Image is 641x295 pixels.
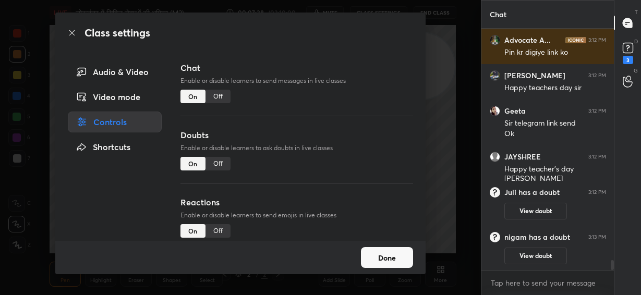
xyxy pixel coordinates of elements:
[481,29,614,271] div: grid
[68,62,162,82] div: Audio & Video
[504,248,567,264] button: View doubt
[68,87,162,107] div: Video mode
[504,71,565,80] h6: [PERSON_NAME]
[634,38,638,45] p: D
[490,35,500,45] img: 7d53beb2b6274784b34418eb7cd6c706.jpg
[68,112,162,132] div: Controls
[588,108,606,114] div: 3:12 PM
[504,129,606,139] div: Ok
[205,224,231,238] div: Off
[634,67,638,75] p: G
[504,47,606,58] div: Pin kr digiye link ko
[588,154,606,160] div: 3:12 PM
[504,232,570,242] h6: nigam has a doubt
[180,211,413,220] p: Enable or disable learners to send emojis in live classes
[361,247,413,268] button: Done
[490,106,500,116] img: 7a6c8142a9ab4a3d83931e56b4b0fee3.jpg
[180,224,205,238] div: On
[635,8,638,16] p: T
[84,25,150,41] h2: Class settings
[180,196,413,208] h3: Reactions
[588,189,606,195] div: 3:12 PM
[504,164,606,184] div: Happy teacher's day [PERSON_NAME]
[205,90,231,103] div: Off
[504,152,541,162] h6: JAYSHREE
[490,152,500,162] img: default.png
[504,118,606,129] div: Sir telegram link send
[481,1,515,28] p: Chat
[565,37,586,43] img: iconic-dark.1390631f.png
[588,234,606,240] div: 3:13 PM
[180,62,413,74] h3: Chat
[180,129,413,141] h3: Doubts
[205,157,231,170] div: Off
[490,70,500,81] img: d7bd57a4efa743b4af9f6828bc16bd9f.jpg
[504,203,567,219] button: View doubt
[504,106,526,116] h6: Geeta
[504,83,606,93] div: Happy teachers day sir
[504,188,560,197] h6: Juli has a doubt
[180,157,205,170] div: On
[180,76,413,85] p: Enable or disable learners to send messages in live classes
[68,137,162,157] div: Shortcuts
[180,90,205,103] div: On
[588,37,606,43] div: 3:12 PM
[504,35,551,45] h6: Advocate A...
[623,56,633,64] div: 3
[588,72,606,79] div: 3:12 PM
[180,143,413,153] p: Enable or disable learners to ask doubts in live classes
